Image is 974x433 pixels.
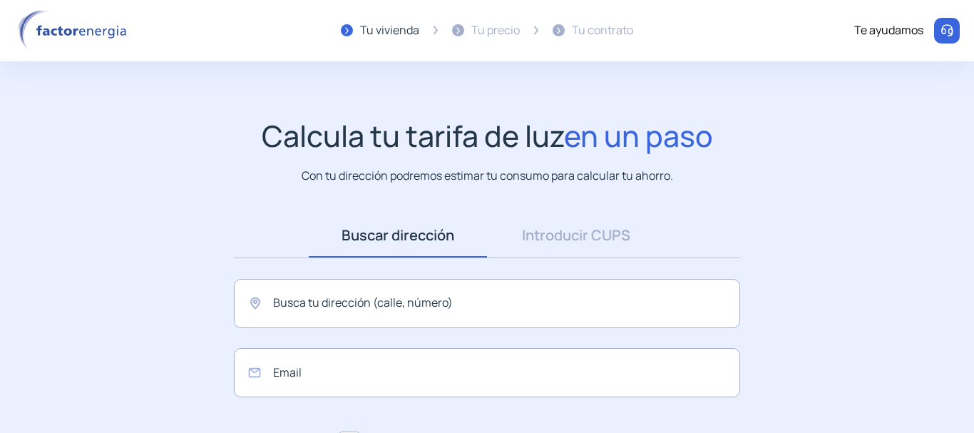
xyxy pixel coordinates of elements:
[487,213,665,258] a: Introducir CUPS
[940,24,954,38] img: llamar
[302,167,673,185] p: Con tu dirección podremos estimar tu consumo para calcular tu ahorro.
[14,10,135,51] img: logo factor
[309,213,487,258] a: Buscar dirección
[262,118,713,153] h1: Calcula tu tarifa de luz
[360,21,419,40] div: Tu vivienda
[564,116,713,156] span: en un paso
[471,21,520,40] div: Tu precio
[854,21,923,40] div: Te ayudamos
[572,21,633,40] div: Tu contrato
